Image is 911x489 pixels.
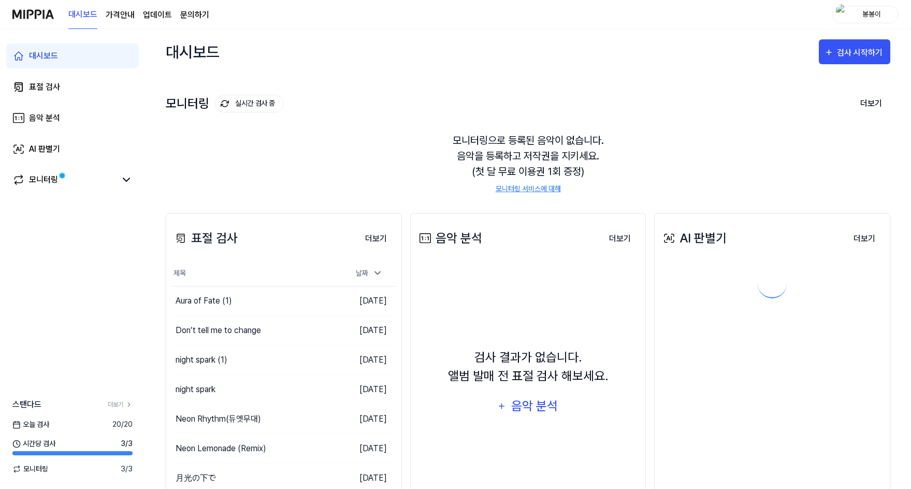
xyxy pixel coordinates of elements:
[845,228,884,249] button: 더보기
[339,404,395,434] td: [DATE]
[6,106,139,131] a: 음악 분석
[510,396,559,416] div: 음악 분석
[357,228,395,249] button: 더보기
[12,174,116,186] a: 모니터링
[661,229,727,248] div: AI 판별기
[6,137,139,162] a: AI 판별기
[121,464,133,474] span: 3 / 3
[12,419,49,430] span: 오늘 검사
[339,286,395,315] td: [DATE]
[819,39,890,64] button: 검사 시작하기
[6,75,139,99] a: 표절 검사
[215,95,284,112] button: 실시간 검사 중
[68,1,97,29] a: 대시보드
[339,315,395,345] td: [DATE]
[339,434,395,463] td: [DATE]
[29,174,58,186] div: 모니터링
[448,348,609,385] div: 검사 결과가 없습니다. 앨범 발매 전 표절 검사 해보세요.
[29,50,58,62] div: 대시보드
[176,472,216,484] div: 月光の下で
[166,95,284,112] div: 모니터링
[417,229,482,248] div: 음악 분석
[221,99,229,108] img: monitoring Icon
[112,419,133,430] span: 20 / 20
[12,438,55,449] span: 시간당 검사
[29,81,60,93] div: 표절 검사
[836,4,848,25] img: profile
[832,6,899,23] button: profile봉봉이
[172,261,339,286] th: 제목
[352,265,387,282] div: 날짜
[339,345,395,375] td: [DATE]
[176,354,227,366] div: night spark (1)
[851,8,892,20] div: 봉봉이
[166,39,220,64] div: 대시보드
[339,375,395,404] td: [DATE]
[852,93,890,114] button: 더보기
[176,383,215,396] div: night spark
[176,413,261,425] div: Neon Rhythm(듀엣무대)
[176,324,261,337] div: Don’t tell me to change
[6,44,139,68] a: 대시보드
[837,46,885,60] div: 검사 시작하기
[29,143,60,155] div: AI 판별기
[180,9,209,21] a: 문의하기
[172,229,238,248] div: 표절 검사
[601,228,639,249] button: 더보기
[176,442,266,455] div: Neon Lemonade (Remix)
[29,112,60,124] div: 음악 분석
[121,438,133,449] span: 3 / 3
[12,464,48,474] span: 모니터링
[166,120,890,207] div: 모니터링으로 등록된 음악이 없습니다. 음악을 등록하고 저작권을 지키세요. (첫 달 무료 이용권 1회 증정)
[176,295,232,307] div: Aura of Fate (1)
[106,9,135,21] button: 가격안내
[490,394,565,419] button: 음악 분석
[496,183,561,194] a: 모니터링 서비스에 대해
[12,398,41,411] span: 스탠다드
[143,9,172,21] a: 업데이트
[108,400,133,409] a: 더보기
